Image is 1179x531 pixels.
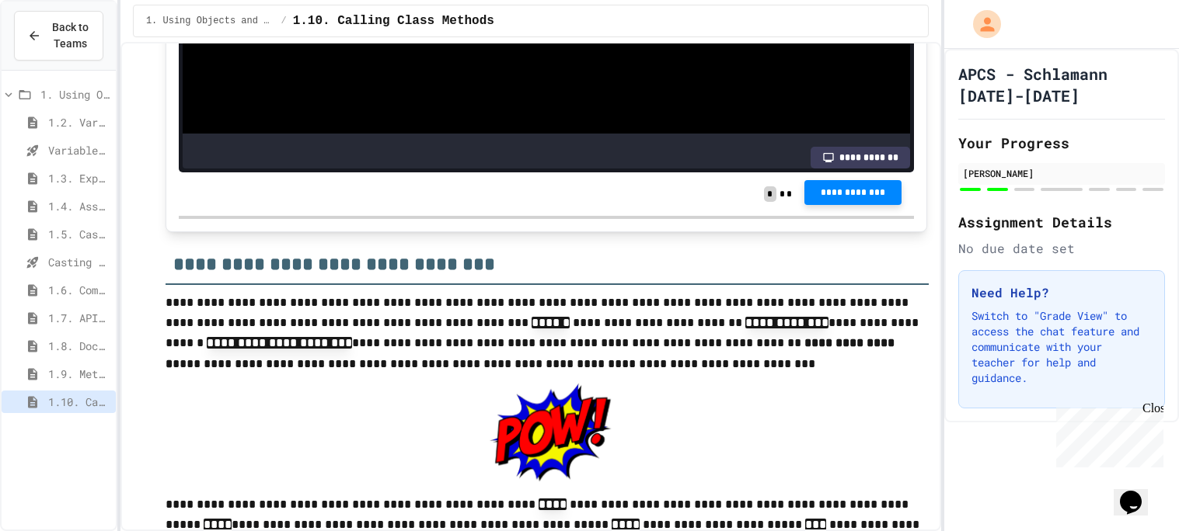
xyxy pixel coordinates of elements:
[958,63,1165,106] h1: APCS - Schlamann [DATE]-[DATE]
[971,308,1152,386] p: Switch to "Grade View" to access the chat feature and communicate with your teacher for help and ...
[40,86,110,102] span: 1. Using Objects and Methods
[958,132,1165,154] h2: Your Progress
[51,19,90,52] span: Back to Teams
[48,282,110,298] span: 1.6. Compound Assignment Operators
[293,12,494,30] span: 1.10. Calling Class Methods
[6,6,107,99] div: Chat with us now!Close
[14,11,103,61] button: Back to Teams
[48,142,110,158] span: Variables and Data Types - Quiz
[963,166,1160,180] div: [PERSON_NAME]
[958,239,1165,258] div: No due date set
[48,170,110,186] span: 1.3. Expressions and Output [New]
[1114,469,1163,515] iframe: chat widget
[48,366,110,382] span: 1.9. Method Signatures
[958,211,1165,233] h2: Assignment Details
[1050,401,1163,467] iframe: chat widget
[957,6,1005,42] div: My Account
[146,15,275,27] span: 1. Using Objects and Methods
[48,114,110,130] span: 1.2. Variables and Data Types
[48,226,110,242] span: 1.5. Casting and Ranges of Values
[48,338,110,354] span: 1.8. Documentation with Comments and Preconditions
[971,283,1152,302] h3: Need Help?
[48,310,110,326] span: 1.7. APIs and Libraries
[48,198,110,214] span: 1.4. Assignment and Input
[48,254,110,270] span: Casting and Ranges of variables - Quiz
[48,394,110,410] span: 1.10. Calling Class Methods
[281,15,286,27] span: /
